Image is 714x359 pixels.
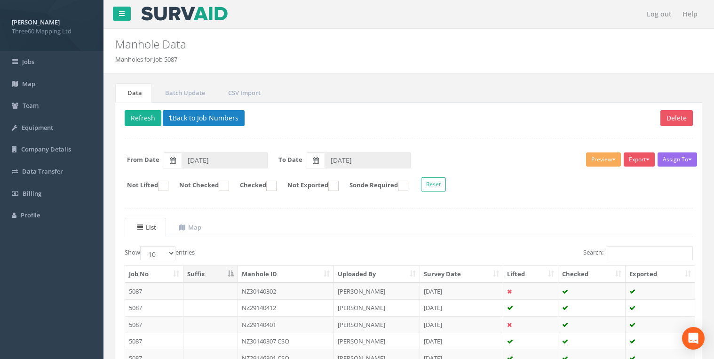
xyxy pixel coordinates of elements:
[421,177,446,191] button: Reset
[125,299,183,316] td: 5087
[153,83,215,103] a: Batch Update
[23,189,41,198] span: Billing
[22,167,63,176] span: Data Transfer
[340,181,408,191] label: Sonde Required
[278,155,302,164] label: To Date
[682,327,705,350] div: Open Intercom Messenger
[238,316,334,333] td: NZ29140401
[21,211,40,219] span: Profile
[170,181,229,191] label: Not Checked
[22,57,34,66] span: Jobs
[22,80,35,88] span: Map
[420,266,504,283] th: Survey Date: activate to sort column ascending
[21,145,71,153] span: Company Details
[12,27,92,36] span: Three60 Mapping Ltd
[238,299,334,316] td: NZ29140412
[125,333,183,350] td: 5087
[12,18,60,26] strong: [PERSON_NAME]
[125,316,183,333] td: 5087
[420,283,504,300] td: [DATE]
[660,110,693,126] button: Delete
[503,266,558,283] th: Lifted: activate to sort column ascending
[230,181,277,191] label: Checked
[163,110,245,126] button: Back to Job Numbers
[125,110,161,126] button: Refresh
[278,181,339,191] label: Not Exported
[420,299,504,316] td: [DATE]
[420,316,504,333] td: [DATE]
[125,266,183,283] th: Job No: activate to sort column ascending
[334,283,420,300] td: [PERSON_NAME]
[238,283,334,300] td: NZ30140302
[583,246,693,260] label: Search:
[334,316,420,333] td: [PERSON_NAME]
[22,123,53,132] span: Equipment
[626,266,695,283] th: Exported: activate to sort column ascending
[658,152,697,167] button: Assign To
[137,223,156,231] uib-tab-heading: List
[420,333,504,350] td: [DATE]
[586,152,621,167] button: Preview
[125,283,183,300] td: 5087
[607,246,693,260] input: Search:
[23,101,39,110] span: Team
[115,83,152,103] a: Data
[167,218,211,237] a: Map
[12,16,92,35] a: [PERSON_NAME] Three60 Mapping Ltd
[334,266,420,283] th: Uploaded By: activate to sort column ascending
[115,55,177,64] li: Manholes for Job 5087
[334,299,420,316] td: [PERSON_NAME]
[334,333,420,350] td: [PERSON_NAME]
[118,181,168,191] label: Not Lifted
[179,223,201,231] uib-tab-heading: Map
[182,152,268,168] input: From Date
[558,266,626,283] th: Checked: activate to sort column ascending
[140,246,175,260] select: Showentries
[325,152,411,168] input: To Date
[238,266,334,283] th: Manhole ID: activate to sort column ascending
[624,152,655,167] button: Export
[127,155,159,164] label: From Date
[125,218,166,237] a: List
[183,266,238,283] th: Suffix: activate to sort column descending
[216,83,270,103] a: CSV Import
[125,246,195,260] label: Show entries
[115,38,602,50] h2: Manhole Data
[238,333,334,350] td: NZ30140307 CSO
